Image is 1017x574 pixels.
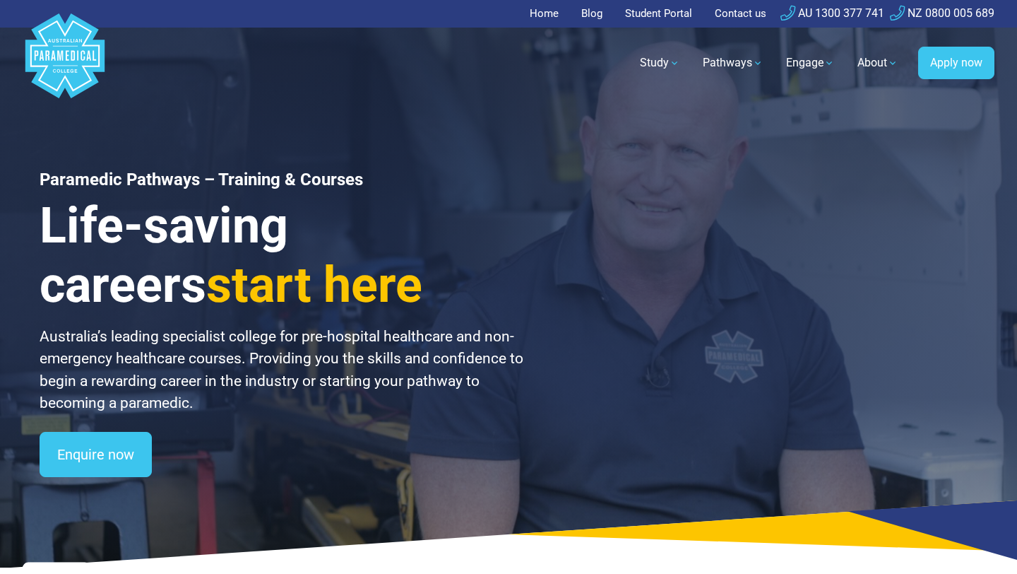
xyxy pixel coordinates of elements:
a: Study [631,43,689,83]
h1: Paramedic Pathways – Training & Courses [40,170,525,190]
a: Apply now [918,47,994,79]
a: Engage [778,43,843,83]
a: Enquire now [40,432,152,477]
a: Pathways [694,43,772,83]
h3: Life-saving careers [40,196,525,315]
a: About [849,43,907,83]
a: Australian Paramedical College [23,28,107,99]
p: Australia’s leading specialist college for pre-hospital healthcare and non-emergency healthcare c... [40,326,525,415]
a: NZ 0800 005 689 [890,6,994,20]
a: AU 1300 377 741 [780,6,884,20]
span: start here [206,256,422,314]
